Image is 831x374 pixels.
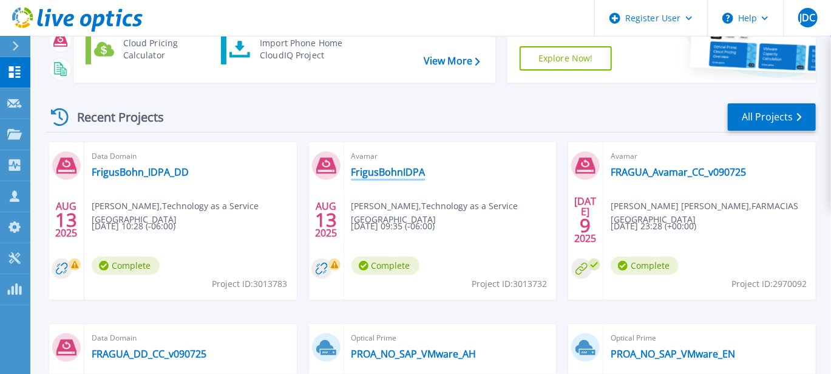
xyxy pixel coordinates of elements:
span: Complete [611,257,679,275]
span: 9 [580,220,591,230]
span: Project ID: 2970092 [731,277,807,291]
span: Project ID: 3013783 [212,277,288,291]
div: AUG 2025 [314,198,337,242]
a: PROA_NO_SAP_VMware_EN [611,348,735,360]
span: Project ID: 3013732 [472,277,547,291]
a: Cloud Pricing Calculator [86,34,210,64]
div: Import Phone Home CloudIQ Project [254,37,348,61]
span: Avamar [351,150,549,163]
a: All Projects [728,103,816,131]
a: FRAGUA_DD_CC_v090725 [92,348,206,360]
a: FrigusBohnIDPA [351,166,426,178]
span: [PERSON_NAME] [PERSON_NAME] , FARMACIAS [GEOGRAPHIC_DATA] [611,199,816,226]
span: Complete [92,257,160,275]
span: [DATE] 09:35 (-06:00) [351,220,435,233]
span: Avamar [611,150,809,163]
span: [DATE] 10:28 (-06:00) [92,220,175,233]
span: Data Domain [92,331,290,345]
a: FRAGUA_Avamar_CC_v090725 [611,166,746,178]
span: Optical Prime [611,331,809,345]
span: 13 [55,215,77,225]
a: PROA_NO_SAP_VMware_AH [351,348,477,360]
a: Explore Now! [520,46,612,71]
span: JDC [799,13,815,23]
span: Data Domain [92,150,290,163]
span: [PERSON_NAME] , Technology as a Service [GEOGRAPHIC_DATA] [92,199,297,226]
span: Optical Prime [351,331,549,345]
span: [DATE] 23:28 (+00:00) [611,220,696,233]
a: FrigusBohn_IDPA_DD [92,166,189,178]
div: Recent Projects [47,102,180,132]
div: [DATE] 2025 [574,198,597,242]
span: 13 [315,215,337,225]
span: Complete [351,257,419,275]
a: View More [424,55,480,67]
div: AUG 2025 [55,198,78,242]
div: Cloud Pricing Calculator [117,37,207,61]
span: [PERSON_NAME] , Technology as a Service [GEOGRAPHIC_DATA] [351,199,557,226]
